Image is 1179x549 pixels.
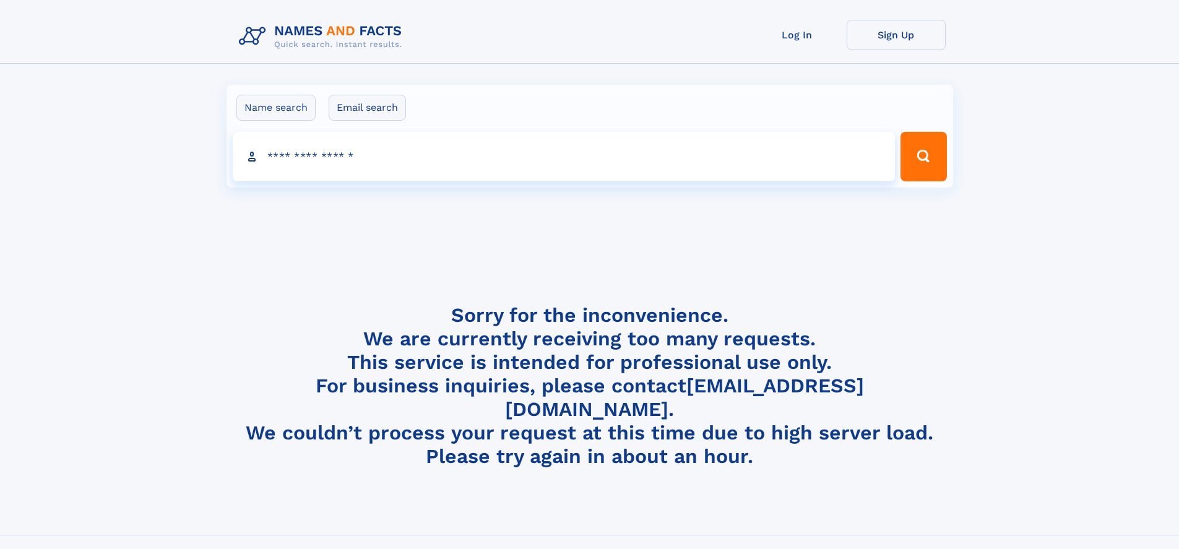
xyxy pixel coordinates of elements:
[900,132,946,181] button: Search Button
[236,95,316,121] label: Name search
[233,132,896,181] input: search input
[748,20,847,50] a: Log In
[234,303,946,469] h4: Sorry for the inconvenience. We are currently receiving too many requests. This service is intend...
[234,20,412,53] img: Logo Names and Facts
[847,20,946,50] a: Sign Up
[329,95,406,121] label: Email search
[505,374,864,421] a: [EMAIL_ADDRESS][DOMAIN_NAME]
